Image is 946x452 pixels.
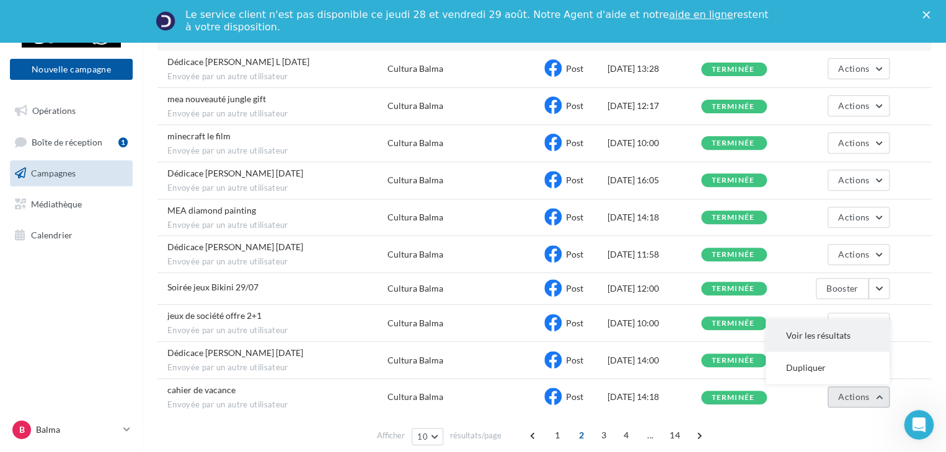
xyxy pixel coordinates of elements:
[417,432,428,441] span: 10
[828,95,890,116] button: Actions
[711,285,754,293] div: terminée
[566,63,583,74] span: Post
[31,168,76,178] span: Campagnes
[31,229,73,240] span: Calendrier
[387,282,443,295] div: Cultura Balma
[711,319,754,328] div: terminée
[607,354,701,367] div: [DATE] 14:00
[838,175,869,185] span: Actions
[10,418,133,441] a: B Balma
[167,183,387,194] span: Envoyée par un autre utilisateur
[566,391,583,402] span: Post
[838,391,869,402] span: Actions
[387,63,443,75] div: Cultura Balma
[167,256,387,267] span: Envoyée par un autre utilisateur
[387,211,443,224] div: Cultura Balma
[10,59,133,80] button: Nouvelle campagne
[387,174,443,186] div: Cultura Balma
[669,9,733,20] a: aide en ligne
[711,394,754,402] div: terminée
[572,425,591,445] span: 2
[838,212,869,222] span: Actions
[167,282,259,292] span: Soirée jeux Bikini 29/07
[711,214,754,222] div: terminée
[607,174,701,186] div: [DATE] 16:05
[7,160,135,186] a: Campagnes
[377,430,405,441] span: Afficher
[566,137,583,148] span: Post
[828,170,890,191] button: Actions
[838,318,869,328] span: Actions
[387,137,443,149] div: Cultura Balma
[32,105,76,116] span: Opérations
[828,133,890,154] button: Actions
[167,325,387,336] span: Envoyée par un autre utilisateur
[167,241,303,252] span: Dédicace Sarah Berthier 02.08.2025
[167,347,303,358] span: Dédicace Céline Goulette 26.07.2025
[167,168,303,178] span: Dédicace Gaëlle Bonnefont 09/08/2025
[566,100,583,111] span: Post
[167,146,387,157] span: Envoyée par un autre utilisateur
[387,248,443,261] div: Cultura Balma
[828,386,890,407] button: Actions
[31,199,82,209] span: Médiathèque
[838,100,869,111] span: Actions
[450,430,502,441] span: résultats/page
[594,425,614,445] span: 3
[607,137,701,149] div: [DATE] 10:00
[838,249,869,259] span: Actions
[156,11,175,31] img: Profile image for Service-Client
[412,428,443,445] button: 10
[816,278,869,299] button: Booster
[711,357,754,365] div: terminée
[167,205,256,215] span: MEA diamond painting
[167,399,387,411] span: Envoyée par un autre utilisateur
[607,211,701,224] div: [DATE] 14:18
[387,317,443,329] div: Cultura Balma
[607,317,701,329] div: [DATE] 10:00
[167,310,262,321] span: jeux de société offre 2+1
[904,410,934,440] iframe: Intercom live chat
[547,425,567,445] span: 1
[7,129,135,155] a: Boîte de réception1
[167,131,231,141] span: minecraft le film
[167,56,309,67] span: Dédicace Callie L 16.08.2025
[566,175,583,185] span: Post
[566,283,583,293] span: Post
[640,425,660,445] span: ...
[387,100,443,112] div: Cultura Balma
[607,282,701,295] div: [DATE] 12:00
[828,244,890,265] button: Actions
[566,355,583,365] span: Post
[711,103,754,111] div: terminée
[607,100,701,112] div: [DATE] 12:17
[828,207,890,228] button: Actions
[607,248,701,261] div: [DATE] 11:58
[167,385,236,395] span: cahier de vacance
[828,313,890,334] button: Actions
[711,139,754,147] div: terminée
[838,137,869,148] span: Actions
[7,98,135,124] a: Opérations
[387,354,443,367] div: Cultura Balma
[185,9,771,33] div: Le service client n'est pas disponible ce jeudi 28 et vendredi 29 août. Notre Agent d'aide et not...
[167,93,266,104] span: mea nouveauté jungle gift
[32,136,102,147] span: Boîte de réception
[616,425,636,445] span: 4
[766,352,890,384] button: Dupliquer
[167,71,387,82] span: Envoyée par un autre utilisateur
[828,58,890,79] button: Actions
[665,425,685,445] span: 14
[838,63,869,74] span: Actions
[167,362,387,373] span: Envoyée par un autre utilisateur
[118,137,128,147] div: 1
[607,391,701,403] div: [DATE] 14:18
[387,391,443,403] div: Cultura Balma
[7,222,135,248] a: Calendrier
[566,249,583,259] span: Post
[566,318,583,328] span: Post
[167,108,387,120] span: Envoyée par un autre utilisateur
[36,424,118,436] p: Balma
[19,424,25,436] span: B
[711,176,754,185] div: terminée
